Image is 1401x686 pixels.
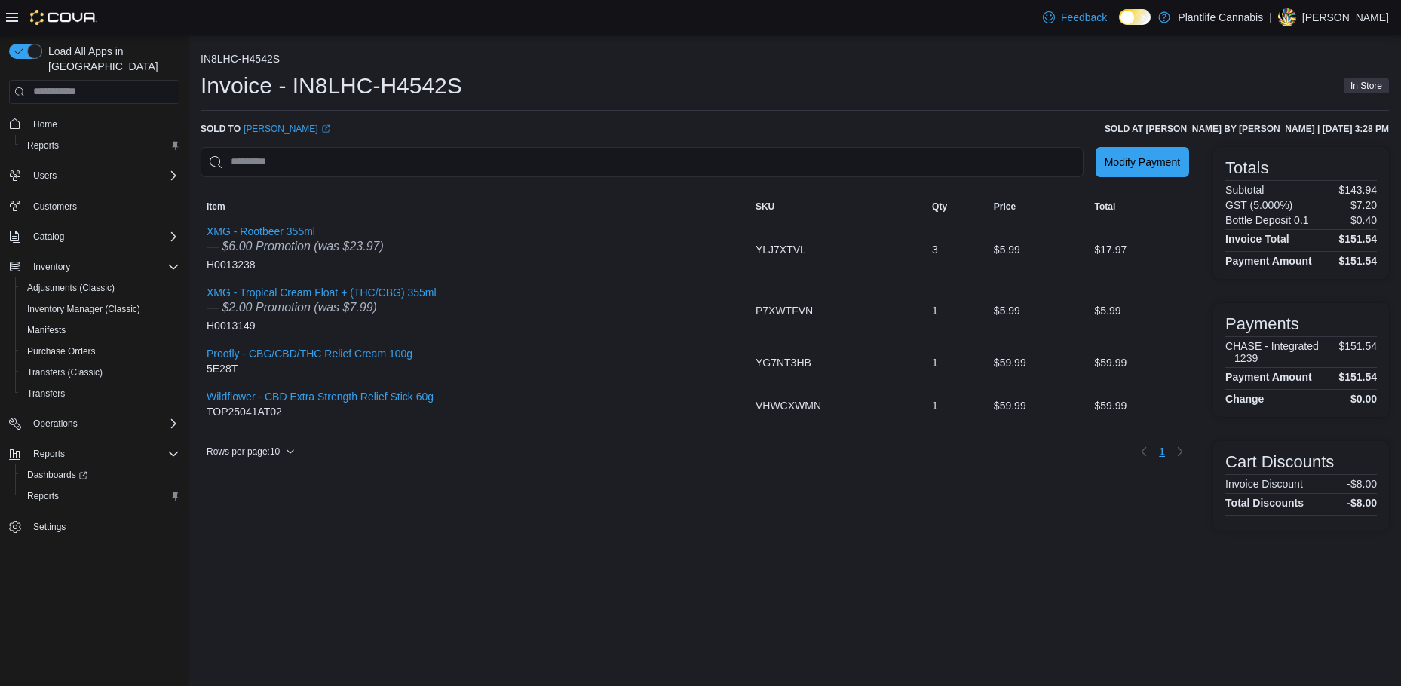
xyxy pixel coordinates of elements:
[27,490,59,502] span: Reports
[9,107,179,577] nav: Complex example
[1302,8,1389,26] p: [PERSON_NAME]
[1225,478,1303,490] h6: Invoice Discount
[33,118,57,130] span: Home
[201,53,280,65] button: IN8LHC-H4542S
[27,445,71,463] button: Reports
[1178,8,1263,26] p: Plantlife Cannabis
[3,443,185,464] button: Reports
[3,413,185,434] button: Operations
[1159,444,1165,459] span: 1
[33,418,78,430] span: Operations
[1094,201,1115,213] span: Total
[932,201,947,213] span: Qty
[27,167,179,185] span: Users
[201,53,1389,68] nav: An example of EuiBreadcrumbs
[207,286,437,335] div: H0013149
[201,71,462,101] h1: Invoice - IN8LHC-H4542S
[1225,214,1309,226] h6: Bottle Deposit 0.1
[756,240,806,259] span: YLJ7XTVL
[21,466,94,484] a: Dashboards
[27,198,83,216] a: Customers
[207,225,384,274] div: H0013238
[27,115,63,133] a: Home
[756,201,774,213] span: SKU
[1225,315,1299,333] h3: Payments
[1088,234,1189,265] div: $17.97
[1269,8,1272,26] p: |
[1278,8,1296,26] div: Amanda Weese
[1037,2,1113,32] a: Feedback
[27,324,66,336] span: Manifests
[15,485,185,507] button: Reports
[21,321,179,339] span: Manifests
[21,487,179,505] span: Reports
[207,299,437,317] div: — $2.00 Promotion (was $7.99)
[1225,371,1312,383] h4: Payment Amount
[27,469,87,481] span: Dashboards
[27,415,179,433] span: Operations
[27,445,179,463] span: Reports
[21,136,179,155] span: Reports
[207,348,412,360] button: Proofly - CBG/CBD/THC Relief Cream 100g
[1088,296,1189,326] div: $5.99
[15,299,185,320] button: Inventory Manager (Classic)
[207,237,384,256] div: — $6.00 Promotion (was $23.97)
[1225,159,1268,177] h3: Totals
[3,165,185,186] button: Users
[1338,255,1377,267] h4: $151.54
[988,234,1089,265] div: $5.99
[321,124,330,133] svg: External link
[1119,25,1120,26] span: Dark Mode
[1350,393,1377,405] h4: $0.00
[1338,184,1377,196] p: $143.94
[207,348,412,378] div: 5E28T
[1225,497,1304,509] h4: Total Discounts
[27,167,63,185] button: Users
[1153,439,1171,464] ul: Pagination for table: MemoryTable from EuiInMemoryTable
[1225,255,1312,267] h4: Payment Amount
[15,383,185,404] button: Transfers
[988,296,1089,326] div: $5.99
[1225,184,1264,196] h6: Subtotal
[926,296,988,326] div: 1
[33,521,66,533] span: Settings
[21,300,179,318] span: Inventory Manager (Classic)
[1338,233,1377,245] h4: $151.54
[1119,9,1151,25] input: Dark Mode
[21,342,179,360] span: Purchase Orders
[27,228,179,246] span: Catalog
[21,466,179,484] span: Dashboards
[207,390,434,421] div: TOP25041AT02
[988,348,1089,378] div: $59.99
[1096,147,1189,177] button: Modify Payment
[1061,10,1107,25] span: Feedback
[207,446,280,458] span: Rows per page : 10
[21,384,71,403] a: Transfers
[27,258,76,276] button: Inventory
[27,366,103,378] span: Transfers (Classic)
[1225,453,1334,471] h3: Cart Discounts
[1135,443,1153,461] button: Previous page
[1350,199,1377,211] p: $7.20
[21,300,146,318] a: Inventory Manager (Classic)
[1225,233,1289,245] h4: Invoice Total
[926,390,988,421] div: 1
[1338,371,1377,383] h4: $151.54
[201,123,330,135] div: Sold to
[1225,340,1319,352] h6: CHASE - Integrated
[756,302,813,320] span: P7XWTFVN
[1225,393,1264,405] h4: Change
[27,228,70,246] button: Catalog
[21,342,102,360] a: Purchase Orders
[994,201,1016,213] span: Price
[27,197,179,216] span: Customers
[988,390,1089,421] div: $59.99
[21,279,121,297] a: Adjustments (Classic)
[33,170,57,182] span: Users
[988,194,1089,219] button: Price
[15,320,185,341] button: Manifests
[1171,443,1189,461] button: Next page
[33,261,70,273] span: Inventory
[27,387,65,400] span: Transfers
[3,113,185,135] button: Home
